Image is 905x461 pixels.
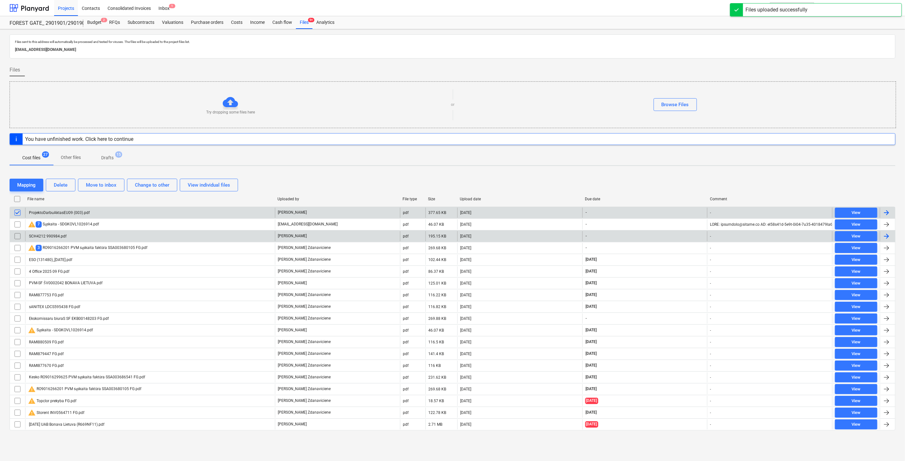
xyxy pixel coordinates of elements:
[403,222,409,227] div: pdf
[585,421,598,427] span: [DATE]
[852,397,861,405] div: View
[585,292,598,298] span: [DATE]
[83,16,105,29] div: Budget
[403,399,409,403] div: pdf
[835,384,877,394] button: View
[428,269,444,274] div: 86.37 KB
[835,243,877,253] button: View
[835,337,877,347] button: View
[403,422,409,427] div: pdf
[22,155,40,161] p: Cost files
[460,234,471,238] div: [DATE]
[278,280,307,286] p: [PERSON_NAME]
[28,385,36,393] span: warning
[710,316,711,321] div: -
[428,281,446,286] div: 125.01 KB
[852,339,861,346] div: View
[28,221,99,228] div: Sąskaita - SDGKOVL1026914.pdf
[428,210,446,215] div: 377.65 KB
[101,18,107,22] span: 2
[460,410,471,415] div: [DATE]
[28,281,102,286] div: PVM-SF ŠV0002042 BONAVA LIETUVA.pdf
[25,136,133,142] div: You have unfinished work. Click here to continue
[460,293,471,297] div: [DATE]
[852,315,861,322] div: View
[28,375,145,380] div: Kesko RO9016299625 PVM sąskaita faktūra SSA003686541 FG.pdf
[428,352,444,356] div: 141.4 KB
[710,258,711,262] div: -
[460,352,471,356] div: [DATE]
[710,328,711,333] div: -
[312,16,338,29] div: Analytics
[710,340,711,344] div: -
[101,155,114,161] p: Drafts
[278,422,307,427] p: [PERSON_NAME]
[585,375,598,380] span: [DATE]
[124,16,158,29] div: Subcontracts
[428,293,446,297] div: 116.22 KB
[428,410,446,415] div: 122.78 KB
[585,257,598,262] span: [DATE]
[28,397,76,405] div: Topclor prekyba FG.pdf
[180,179,238,191] button: View individual files
[585,398,598,404] span: [DATE]
[28,221,36,228] span: warning
[28,305,80,309] div: sANITEX LDCS595438 FG.pdf
[835,419,877,430] button: View
[585,269,598,274] span: [DATE]
[278,257,331,262] p: [PERSON_NAME] Zdanaviciene
[835,231,877,241] button: View
[28,363,64,368] div: RAMI877670 FG.pdf
[28,327,93,334] div: Sąskaita - SDGKOVL1026914.pdf
[227,16,246,29] a: Costs
[10,66,20,74] span: Files
[710,210,711,215] div: -
[428,328,444,333] div: 46.07 KB
[460,328,471,333] div: [DATE]
[15,40,890,44] p: Files sent to this address will automatically be processed and tested for viruses. The files will...
[15,46,890,53] p: [EMAIL_ADDRESS][DOMAIN_NAME]
[460,340,471,344] div: [DATE]
[278,327,307,333] p: [PERSON_NAME]
[187,16,227,29] a: Purchase orders
[710,387,711,391] div: -
[28,316,109,321] div: Ekskomissaru biuraS SF EKB00148203 FG.pdf
[403,293,409,297] div: pdf
[28,422,104,427] div: [DATE] UAB Bonava Lietuva (R669NF11).pdf
[852,209,861,217] div: View
[28,352,64,356] div: RAMI879447 FG.pdf
[460,316,471,321] div: [DATE]
[710,352,711,356] div: -
[428,305,446,309] div: 116.82 KB
[852,362,861,369] div: View
[428,422,442,427] div: 2.71 MB
[585,351,598,356] span: [DATE]
[278,363,331,368] p: [PERSON_NAME] Zdanaviciene
[585,222,588,227] span: -
[852,409,861,416] div: View
[460,387,471,391] div: [DATE]
[710,246,711,250] div: -
[278,245,331,251] p: [PERSON_NAME] Zdanaviciene
[460,222,471,227] div: [DATE]
[28,258,72,262] div: ESO (131480)_[DATE].pdf
[36,245,42,251] span: 3
[27,197,272,201] div: File name
[835,361,877,371] button: View
[585,245,588,251] span: -
[277,197,397,201] div: Uploaded by
[28,234,67,238] div: SCH4212 990984.pdf
[403,281,409,286] div: pdf
[278,339,331,345] p: [PERSON_NAME] Zdanaviciene
[403,316,409,321] div: pdf
[852,244,861,252] div: View
[585,210,588,215] span: -
[835,219,877,230] button: View
[278,222,338,227] p: [EMAIL_ADDRESS][DOMAIN_NAME]
[10,179,43,191] button: Mapping
[460,363,471,368] div: [DATE]
[278,316,331,321] p: [PERSON_NAME] Zdanaviciene
[835,408,877,418] button: View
